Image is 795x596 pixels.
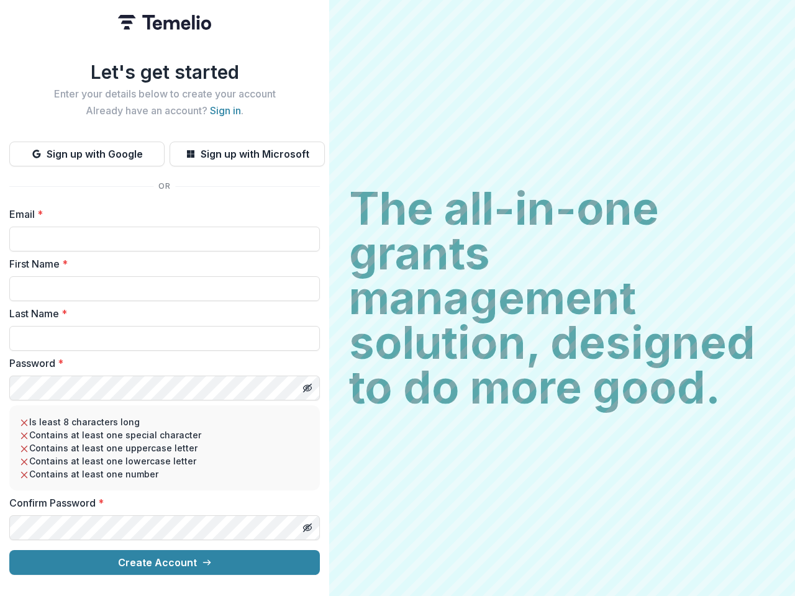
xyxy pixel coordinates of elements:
[19,441,310,454] li: Contains at least one uppercase letter
[9,142,165,166] button: Sign up with Google
[170,142,325,166] button: Sign up with Microsoft
[9,356,312,371] label: Password
[19,467,310,481] li: Contains at least one number
[298,378,317,398] button: Toggle password visibility
[19,428,310,441] li: Contains at least one special character
[19,415,310,428] li: Is least 8 characters long
[210,104,241,117] a: Sign in
[118,15,211,30] img: Temelio
[9,88,320,100] h2: Enter your details below to create your account
[298,518,317,538] button: Toggle password visibility
[9,306,312,321] label: Last Name
[19,454,310,467] li: Contains at least one lowercase letter
[9,207,312,222] label: Email
[9,550,320,575] button: Create Account
[9,495,312,510] label: Confirm Password
[9,61,320,83] h1: Let's get started
[9,105,320,117] h2: Already have an account? .
[9,256,312,271] label: First Name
